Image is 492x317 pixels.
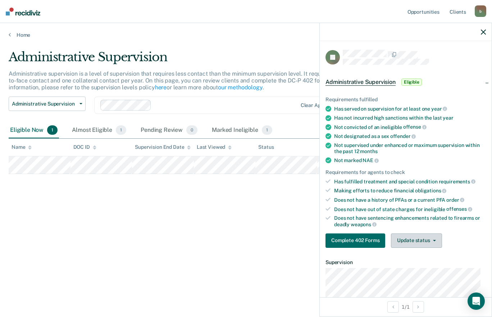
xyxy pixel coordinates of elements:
[325,97,486,103] div: Requirements fulfilled
[334,106,486,112] div: Has served on supervision for at least one
[351,222,377,227] span: weapons
[9,122,59,138] div: Eligible Now
[415,188,446,193] span: obligations
[334,133,486,139] div: Not designated as a sex
[443,115,453,121] span: year
[325,233,385,248] button: Complete 402 Forms
[334,124,486,130] div: Not convicted of an ineligible
[390,133,416,139] span: offender
[9,70,378,91] p: Administrative supervision is a level of supervision that requires less contact than the minimum ...
[325,259,486,265] dt: Supervision
[475,5,486,17] div: b
[12,101,77,107] span: Administrative Supervision
[320,71,492,94] div: Administrative SupervisionEligible
[401,79,422,86] span: Eligible
[139,122,199,138] div: Pending Review
[391,233,442,248] button: Update status
[73,144,96,150] div: DOC ID
[334,178,486,185] div: Has fulfilled treatment and special condition
[413,301,424,313] button: Next Opportunity
[210,122,274,138] div: Marked Ineligible
[12,144,32,150] div: Name
[197,144,232,150] div: Last Viewed
[387,301,399,313] button: Previous Opportunity
[301,102,331,108] div: Clear agents
[135,144,191,150] div: Supervision End Date
[334,115,486,121] div: Has not incurred high sanctions within the last
[334,142,486,155] div: Not supervised under enhanced or maximum supervision within the past 12
[186,125,197,135] span: 0
[403,124,427,130] span: offense
[325,233,388,248] a: Navigate to form link
[334,215,486,227] div: Does not have sentencing enhancements related to firearms or deadly
[325,79,396,86] span: Administrative Supervision
[325,169,486,175] div: Requirements for agents to check
[334,197,486,203] div: Does not have a history of PFAs or a current PFA order
[320,297,492,316] div: 1 / 1
[155,84,167,91] a: here
[9,32,483,38] a: Home
[468,293,485,310] div: Open Intercom Messenger
[446,206,472,212] span: offenses
[70,122,128,138] div: Almost Eligible
[47,125,58,135] span: 1
[439,179,475,184] span: requirements
[360,148,377,154] span: months
[9,50,378,70] div: Administrative Supervision
[334,157,486,164] div: Not marked
[258,144,274,150] div: Status
[6,8,40,15] img: Recidiviz
[334,187,486,194] div: Making efforts to reduce financial
[262,125,272,135] span: 1
[431,106,447,112] span: year
[218,84,263,91] a: our methodology
[334,206,486,213] div: Does not have out of state charges for ineligible
[116,125,126,135] span: 1
[363,157,378,163] span: NAE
